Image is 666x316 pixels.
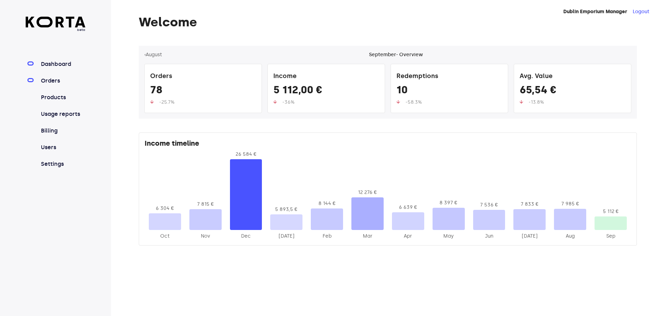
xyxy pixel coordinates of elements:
[529,99,544,105] span: -13.8%
[473,202,505,208] div: 7 536 €
[150,100,154,104] img: up
[369,51,423,58] div: September - Overview
[40,93,86,102] a: Products
[563,9,627,15] strong: Dublin Emporium Manager
[40,110,86,118] a: Usage reports
[554,233,586,240] div: 2025-Aug
[351,189,384,196] div: 12 276 €
[351,233,384,240] div: 2025-Mar
[473,233,505,240] div: 2025-Jun
[595,233,627,240] div: 2025-Sep
[433,233,465,240] div: 2025-May
[270,233,302,240] div: 2025-Jan
[40,127,86,135] a: Billing
[40,143,86,152] a: Users
[40,160,86,168] a: Settings
[554,200,586,207] div: 7 985 €
[311,233,343,240] div: 2025-Feb
[520,84,625,99] div: 65,54 €
[150,70,256,84] div: Orders
[520,100,523,104] img: up
[139,15,637,29] h1: Welcome
[513,233,546,240] div: 2025-Jul
[273,84,379,99] div: 5 112,00 €
[26,27,86,32] span: beta
[144,51,162,58] button: ‹August
[40,77,86,85] a: Orders
[633,8,649,15] button: Logout
[40,60,86,68] a: Dashboard
[273,70,379,84] div: Income
[189,201,222,208] div: 7 815 €
[189,233,222,240] div: 2024-Nov
[159,99,174,105] span: -25.7%
[149,233,181,240] div: 2024-Oct
[273,100,277,104] img: up
[150,84,256,99] div: 78
[396,70,502,84] div: Redemptions
[392,233,424,240] div: 2025-Apr
[230,233,262,240] div: 2024-Dec
[396,84,502,99] div: 10
[149,205,181,212] div: 6 304 €
[392,204,424,211] div: 6 639 €
[270,206,302,213] div: 5 893,5 €
[145,138,631,151] div: Income timeline
[433,199,465,206] div: 8 397 €
[520,70,625,84] div: Avg. Value
[230,151,262,158] div: 26 584 €
[311,200,343,207] div: 8 144 €
[26,17,86,32] a: beta
[26,17,86,27] img: Korta
[595,208,627,215] div: 5 112 €
[396,100,400,104] img: up
[513,201,546,208] div: 7 833 €
[405,99,422,105] span: -58.3%
[282,99,294,105] span: -36%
